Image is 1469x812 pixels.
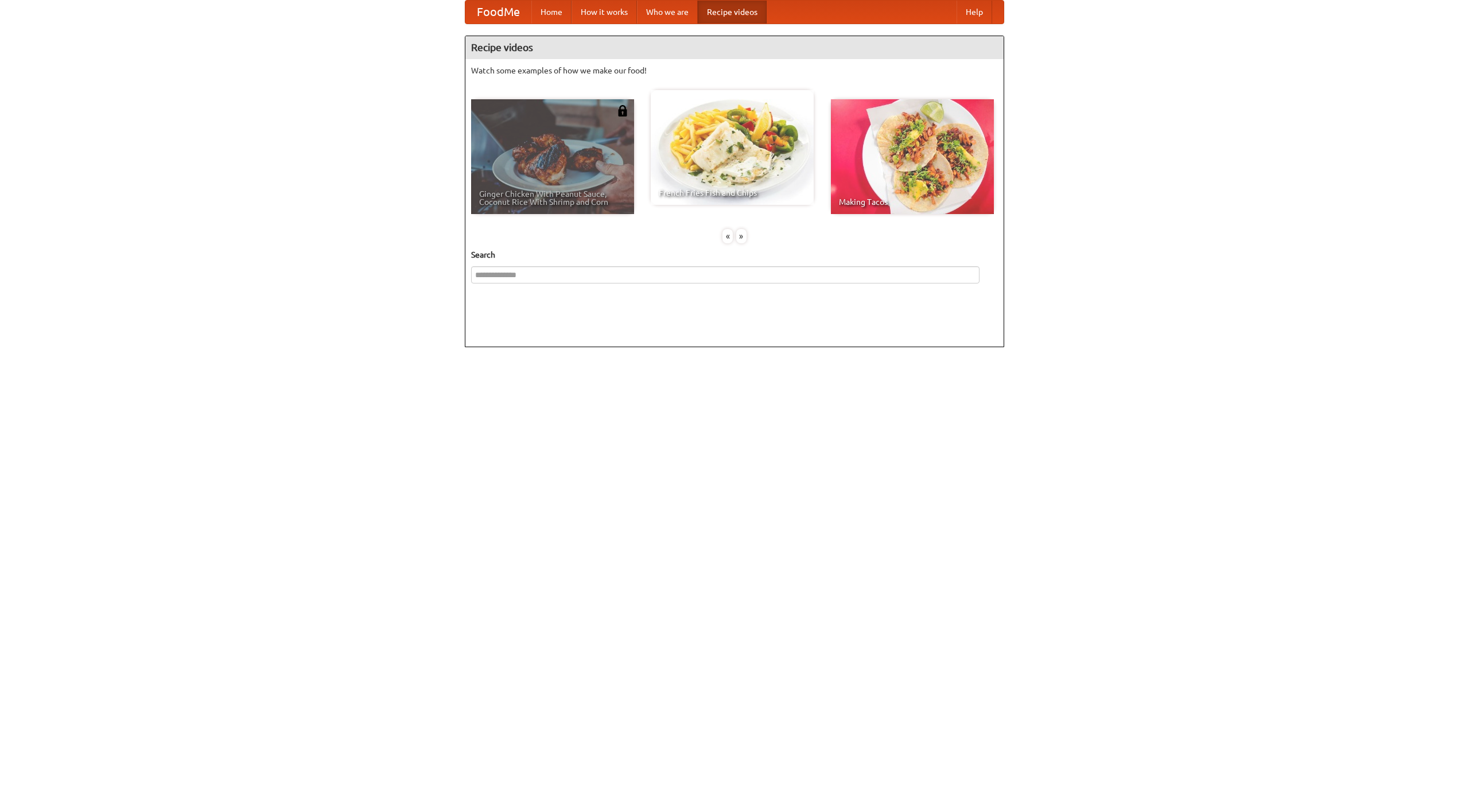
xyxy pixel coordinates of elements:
a: Making Tacos [831,99,994,214]
h4: Recipe videos [465,36,1004,59]
div: » [736,229,747,243]
a: French Fries Fish and Chips [651,90,814,205]
a: Home [531,1,572,24]
a: Who we are [637,1,698,24]
p: Watch some examples of how we make our food! [471,65,998,76]
span: Making Tacos [839,198,986,206]
span: French Fries Fish and Chips [659,189,806,197]
div: « [722,229,733,243]
img: 483408.png [617,105,628,116]
h5: Search [471,249,998,261]
a: Help [957,1,992,24]
a: FoodMe [465,1,531,24]
a: Recipe videos [698,1,767,24]
a: How it works [572,1,637,24]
